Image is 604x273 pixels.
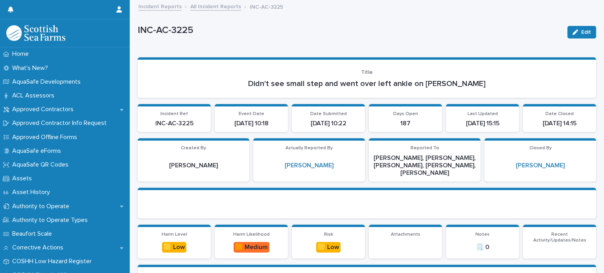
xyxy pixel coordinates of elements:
p: INC-AC-3225 [138,25,561,36]
p: Asset History [9,189,56,196]
span: Recent Activity/Updates/Notes [533,232,586,242]
span: Title [361,70,373,75]
span: Last Updated [468,112,498,116]
p: [PERSON_NAME], [PERSON_NAME], [PERSON_NAME], [PERSON_NAME], [PERSON_NAME] [374,154,476,177]
div: 🟨 Low [162,242,186,253]
span: Edit [581,29,591,35]
p: 🗒️ 0 [451,244,514,251]
p: Didn't see small step and went over left ankle on [PERSON_NAME] [147,79,587,88]
p: INC-AC-3225 [250,2,283,11]
p: Approved Offline Forms [9,134,83,141]
p: COSHH Low Hazard Register [9,258,98,265]
p: [PERSON_NAME] [142,162,245,169]
span: Incident Ref [160,112,188,116]
span: Days Open [393,112,418,116]
p: [DATE] 14:15 [528,120,591,127]
p: What's New? [9,64,54,72]
p: Home [9,50,35,58]
span: Date Submitted [310,112,347,116]
p: Authority to Operate Types [9,216,94,224]
p: ACL Assessors [9,92,61,99]
span: Harm Likelihood [233,232,270,237]
span: Attachments [391,232,420,237]
div: 🟨 Low [316,242,341,253]
p: [DATE] 15:15 [451,120,514,127]
span: Date Closed [545,112,574,116]
p: Assets [9,175,38,182]
a: Incident Reports [138,2,182,11]
a: [PERSON_NAME] [516,162,565,169]
span: Risk [324,232,333,237]
p: [DATE] 10:22 [296,120,360,127]
span: Event Date [239,112,264,116]
p: Approved Contractor Info Request [9,119,113,127]
p: INC-AC-3225 [142,120,206,127]
span: Created By [181,146,206,150]
span: Harm Level [162,232,187,237]
button: Edit [567,26,596,38]
p: 187 [374,120,437,127]
p: Approved Contractors [9,106,80,113]
img: bPIBxiqnSb2ggTQWdOVV [6,25,65,41]
p: Corrective Actions [9,244,70,251]
p: [DATE] 10:18 [219,120,283,127]
p: AquaSafe QR Codes [9,161,75,169]
a: [PERSON_NAME] [285,162,333,169]
p: Authority to Operate [9,203,75,210]
a: All Incident Reports [190,2,241,11]
span: Closed By [529,146,552,150]
p: Beaufort Scale [9,230,58,238]
p: AquaSafe Developments [9,78,87,86]
p: AquaSafe eForms [9,147,67,155]
div: 🟧 Medium [234,242,269,253]
span: Actually Reported By [285,146,333,150]
span: Notes [475,232,490,237]
span: Reported To [411,146,439,150]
